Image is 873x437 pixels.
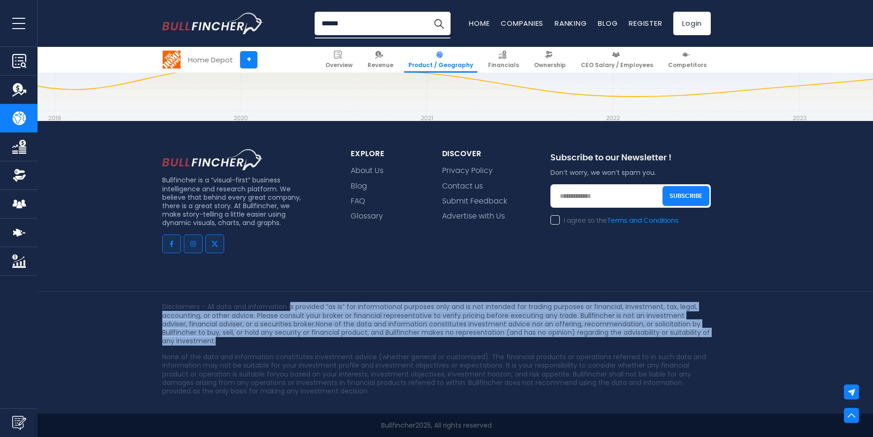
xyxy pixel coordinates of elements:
a: Companies [501,18,543,28]
span: Ownership [534,61,566,69]
span: Overview [325,61,353,69]
span: CEO Salary / Employees [581,61,653,69]
a: Blog [598,18,617,28]
img: HD logo [163,51,181,68]
a: Revenue [363,47,398,73]
div: Home Depot [188,54,233,65]
p: Disclaimers - All data and information is provided “as is” for informational purposes only and is... [162,302,711,345]
div: Subscribe to our Newsletter ! [550,153,711,168]
a: Glossary [351,212,383,221]
a: Terms and Conditions [607,218,678,224]
span: Financials [488,61,519,69]
a: Submit Feedback [442,197,507,206]
button: Subscribe [662,186,709,206]
a: Product / Geography [404,47,477,73]
a: CEO Salary / Employees [577,47,657,73]
label: I agree to the [550,217,678,225]
img: footer logo [162,149,263,171]
a: Bullfincher [381,421,415,430]
div: explore [351,149,420,159]
div: Discover [442,149,528,159]
a: About Us [351,166,384,175]
a: Login [673,12,711,35]
a: Contact us [442,182,483,191]
a: Ownership [530,47,570,73]
a: Go to facebook [162,234,181,253]
p: Don’t worry, we won’t spam you. [550,168,711,177]
p: None of the data and information constitutes investment advice (whether general or customized). T... [162,353,711,395]
span: Product / Geography [408,61,473,69]
a: Register [629,18,662,28]
p: 2025, All rights reserved [162,421,711,429]
p: Bullfincher is a “visual-first” business intelligence and research platform. We believe that behi... [162,176,305,227]
img: Ownership [12,168,26,182]
a: Privacy Policy [442,166,493,175]
a: FAQ [351,197,365,206]
img: Bullfincher logo [162,13,263,34]
a: Advertise with Us [442,212,505,221]
a: Go to twitter [205,234,224,253]
a: Blog [351,182,367,191]
a: Go to instagram [184,234,203,253]
span: Revenue [368,61,393,69]
a: Home [469,18,489,28]
a: Overview [321,47,357,73]
a: Competitors [664,47,711,73]
iframe: reCAPTCHA [550,231,693,268]
a: Ranking [555,18,587,28]
button: Search [427,12,451,35]
span: Competitors [668,61,707,69]
a: Go to homepage [162,13,263,34]
a: + [240,51,257,68]
a: Financials [484,47,523,73]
